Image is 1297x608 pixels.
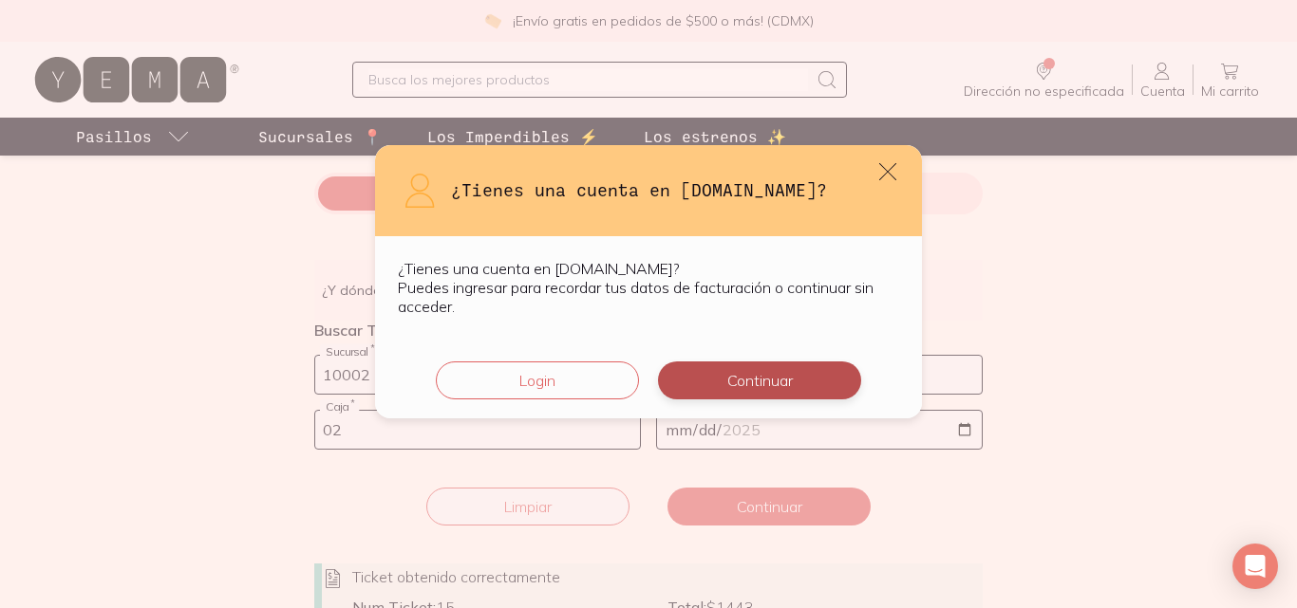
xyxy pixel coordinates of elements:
[1232,544,1278,589] div: Open Intercom Messenger
[398,259,899,316] p: ¿Tienes una cuenta en [DOMAIN_NAME]? Puedes ingresar para recordar tus datos de facturación o con...
[451,177,899,202] h3: ¿Tienes una cuenta en [DOMAIN_NAME]?
[436,361,639,399] button: Login
[375,145,922,418] div: default
[658,361,861,399] button: Continuar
